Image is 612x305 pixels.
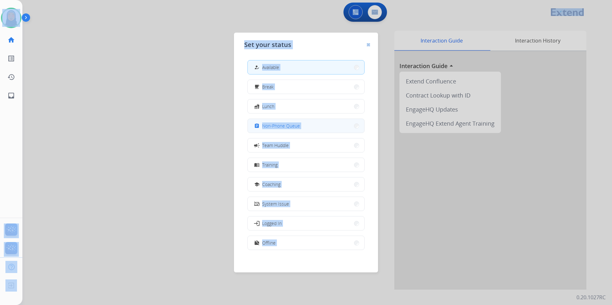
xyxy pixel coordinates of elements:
[262,181,280,188] span: Coaching
[262,142,289,149] span: Team Huddle
[7,73,15,81] mat-icon: history
[262,103,274,110] span: Lunch
[262,200,289,207] span: System Issue
[254,220,260,226] mat-icon: login
[248,119,364,133] button: Non-Phone Queue
[254,182,260,187] mat-icon: school
[254,162,260,168] mat-icon: menu_book
[254,240,260,246] mat-icon: work_off
[254,201,260,207] mat-icon: phonelink_off
[248,197,364,211] button: System Issue
[254,104,260,109] mat-icon: fastfood
[244,40,291,49] span: Set your status
[262,83,274,90] span: Break
[576,293,606,301] p: 0.20.1027RC
[248,138,364,152] button: Team Huddle
[248,158,364,172] button: Training
[254,65,260,70] mat-icon: how_to_reg
[254,84,260,90] mat-icon: free_breakfast
[262,239,276,246] span: Offline
[262,122,300,129] span: Non-Phone Queue
[248,60,364,74] button: Available
[7,92,15,99] mat-icon: inbox
[7,55,15,62] mat-icon: list_alt
[367,43,370,46] img: close-button
[7,36,15,44] mat-icon: home
[2,9,20,27] img: avatar
[262,220,282,227] span: Logged In
[248,216,364,230] button: Logged In
[248,80,364,94] button: Break
[254,123,260,129] mat-icon: assignment
[262,64,279,71] span: Available
[262,161,278,168] span: Training
[254,142,260,148] mat-icon: campaign
[248,236,364,250] button: Offline
[248,177,364,191] button: Coaching
[248,99,364,113] button: Lunch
